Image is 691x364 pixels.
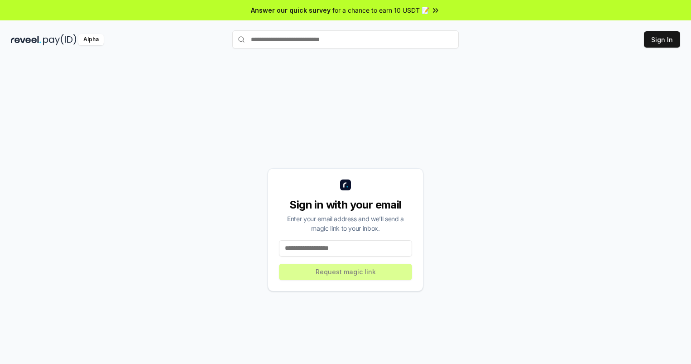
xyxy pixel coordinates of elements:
span: Answer our quick survey [251,5,331,15]
div: Sign in with your email [279,198,412,212]
img: pay_id [43,34,77,45]
div: Alpha [78,34,104,45]
div: Enter your email address and we’ll send a magic link to your inbox. [279,214,412,233]
button: Sign In [644,31,680,48]
img: reveel_dark [11,34,41,45]
span: for a chance to earn 10 USDT 📝 [332,5,429,15]
img: logo_small [340,180,351,190]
